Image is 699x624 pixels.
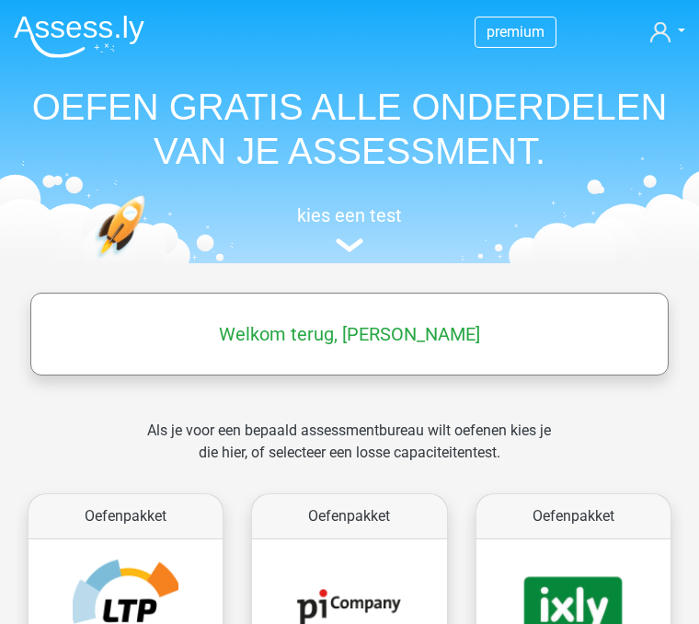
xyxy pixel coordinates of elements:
[336,238,363,252] img: assessment
[126,420,574,486] div: Als je voor een bepaald assessmentbureau wilt oefenen kies je die hier, of selecteer een losse ca...
[14,15,144,58] img: Assessly
[40,323,659,345] h5: Welkom terug, [PERSON_NAME]
[14,204,685,226] h5: kies een test
[487,23,544,40] span: premium
[14,204,685,253] a: kies een test
[14,85,685,173] h1: OEFEN GRATIS ALLE ONDERDELEN VAN JE ASSESSMENT.
[95,195,202,328] img: oefenen
[476,19,556,44] a: premium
